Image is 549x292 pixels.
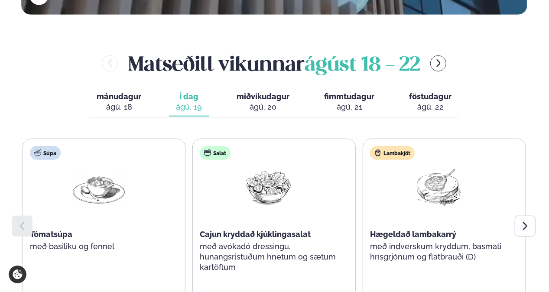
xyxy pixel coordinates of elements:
div: ágú. 21 [324,102,374,112]
p: með indverskum kryddum, basmati hrísgrjónum og flatbrauði (D) [370,241,508,262]
button: menu-btn-left [102,55,118,71]
div: ágú. 18 [97,102,141,112]
p: með avókadó dressingu, hunangsristuðum hnetum og sætum kartöflum [200,241,338,273]
span: Cajun kryddað kjúklingasalat [200,230,311,239]
span: Í dag [176,91,202,102]
div: ágú. 19 [176,102,202,112]
button: Í dag ágú. 19 [169,88,209,117]
div: Lambakjöt [370,146,415,160]
button: fimmtudagur ágú. 21 [317,88,381,117]
div: ágú. 20 [237,102,289,112]
a: Cookie settings [9,266,26,283]
span: miðvikudagur [237,92,289,101]
p: með basiliku og fennel [30,241,168,252]
div: ágú. 22 [409,102,452,112]
img: Lamb.svg [374,149,381,156]
button: mánudagur ágú. 18 [90,88,148,117]
span: ágúst 18 - 22 [305,56,420,75]
button: föstudagur ágú. 22 [402,88,458,117]
img: Soup.png [71,167,127,207]
span: Hægeldað lambakarrý [370,230,456,239]
span: mánudagur [97,92,141,101]
span: fimmtudagur [324,92,374,101]
div: Súpa [30,146,61,160]
span: Tómatsúpa [30,230,72,239]
h2: Matseðill vikunnar [128,49,420,78]
div: Salat [200,146,231,160]
button: menu-btn-right [430,55,446,71]
img: salad.svg [204,149,211,156]
img: soup.svg [34,149,41,156]
img: Salad.png [241,167,296,207]
img: Lamb-Meat.png [411,167,467,207]
span: föstudagur [409,92,452,101]
button: miðvikudagur ágú. 20 [230,88,296,117]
